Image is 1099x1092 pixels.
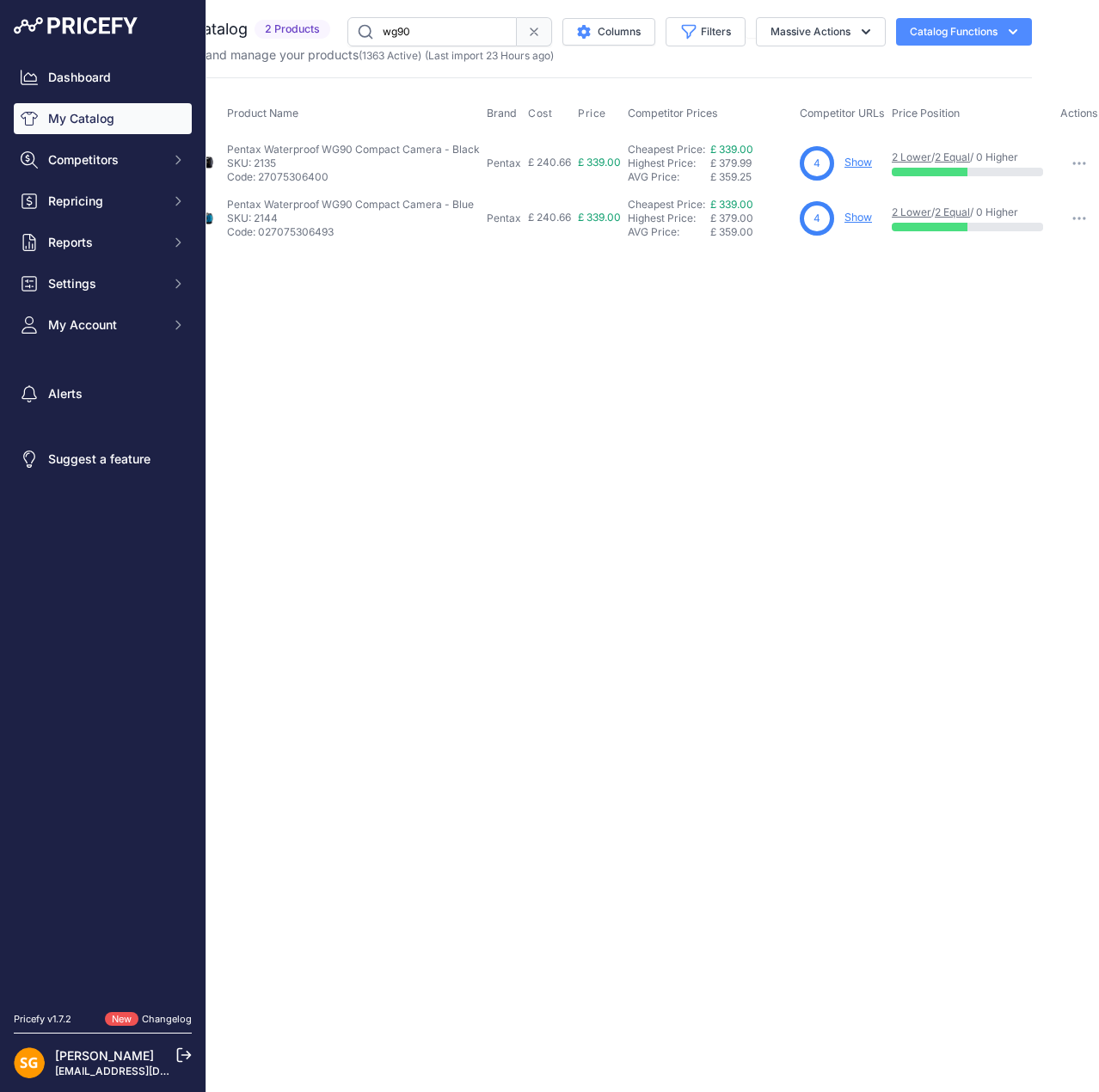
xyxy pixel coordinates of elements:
a: 2 Equal [935,206,970,218]
nav: Sidebar [14,62,192,991]
button: Columns [562,18,655,46]
button: Repricing [14,186,192,217]
span: Cost [528,107,552,120]
span: Repricing [48,193,161,210]
span: Reports [48,234,161,251]
span: 4 [814,156,820,171]
button: Filters [666,17,746,46]
button: Cost [528,107,556,120]
button: Competitors [14,144,192,175]
button: Reports [14,227,192,258]
span: £ 339.00 [578,156,621,169]
p: Code: 027075306493 [227,225,474,239]
p: / / 0 Higher [892,206,1043,219]
p: SKU: 2135 [227,156,480,170]
span: Price Position [892,107,960,120]
span: Price [578,107,606,120]
p: Pentax Waterproof WG90 Compact Camera - Black [227,143,480,156]
input: Search [347,17,517,46]
p: / / 0 Higher [892,150,1043,164]
p: Code: 27075306400 [227,170,480,184]
span: ( ) [359,49,421,62]
a: Alerts [14,378,192,409]
img: Pricefy Logo [14,17,138,34]
p: Pentax Waterproof WG90 Compact Camera - Blue [227,198,474,212]
span: 4 [814,211,820,226]
a: Cheapest Price: [628,198,705,211]
a: [PERSON_NAME] [55,1048,154,1063]
span: Settings [48,275,161,292]
a: 2 Lower [892,206,931,218]
a: Show [844,211,872,224]
div: Pricefy v1.7.2 [14,1012,71,1027]
span: New [105,1012,138,1027]
h2: My Catalog [165,17,248,41]
p: Pentax [487,156,521,170]
span: Competitor URLs [800,107,885,120]
a: £ 339.00 [710,198,753,211]
a: 1363 Active [362,49,418,62]
span: £ 379.00 [710,212,753,224]
span: £ 240.66 [528,156,571,169]
span: £ 240.66 [528,211,571,224]
button: Catalog Functions [896,18,1032,46]
div: £ 359.25 [710,170,793,184]
a: Cheapest Price: [628,143,705,156]
span: Brand [487,107,517,120]
a: Dashboard [14,62,192,93]
span: My Account [48,316,161,334]
button: Settings [14,268,192,299]
div: AVG Price: [628,170,710,184]
span: Actions [1060,107,1098,120]
button: Price [578,107,610,120]
span: 2 Products [255,20,330,40]
p: Import and manage your products [165,46,554,64]
a: 2 Lower [892,150,931,163]
a: 2 Equal [935,150,970,163]
a: [EMAIL_ADDRESS][DOMAIN_NAME] [55,1064,235,1077]
a: £ 339.00 [710,143,753,156]
span: Competitors [48,151,161,169]
button: My Account [14,310,192,340]
button: Massive Actions [756,17,886,46]
p: SKU: 2144 [227,212,474,225]
a: Suggest a feature [14,444,192,475]
div: Highest Price: [628,156,710,170]
a: Show [844,156,872,169]
p: Pentax [487,212,521,225]
a: My Catalog [14,103,192,134]
a: Changelog [142,1013,192,1025]
span: £ 379.99 [710,156,752,169]
div: £ 359.00 [710,225,793,239]
div: AVG Price: [628,225,710,239]
span: Product Name [227,107,298,120]
div: Highest Price: [628,212,710,225]
span: £ 339.00 [578,211,621,224]
span: Competitor Prices [628,107,718,120]
span: (Last import 23 Hours ago) [425,49,554,62]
